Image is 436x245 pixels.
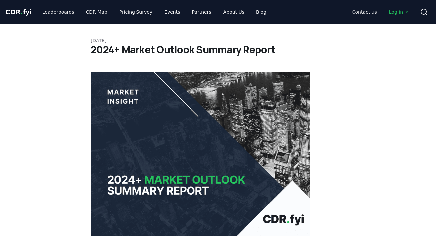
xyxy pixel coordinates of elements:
span: . [21,8,23,16]
a: Leaderboards [37,6,80,18]
span: Log in [389,9,409,15]
h1: 2024+ Market Outlook Summary Report [91,44,345,56]
img: blog post image [91,72,310,236]
a: About Us [218,6,249,18]
nav: Main [37,6,272,18]
a: Events [159,6,185,18]
a: Contact us [347,6,382,18]
a: Blog [251,6,272,18]
a: Pricing Survey [114,6,158,18]
p: [DATE] [91,37,345,44]
a: CDR.fyi [5,7,32,17]
span: CDR fyi [5,8,32,16]
a: Partners [187,6,217,18]
a: CDR Map [81,6,113,18]
a: Log in [384,6,415,18]
nav: Main [347,6,415,18]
